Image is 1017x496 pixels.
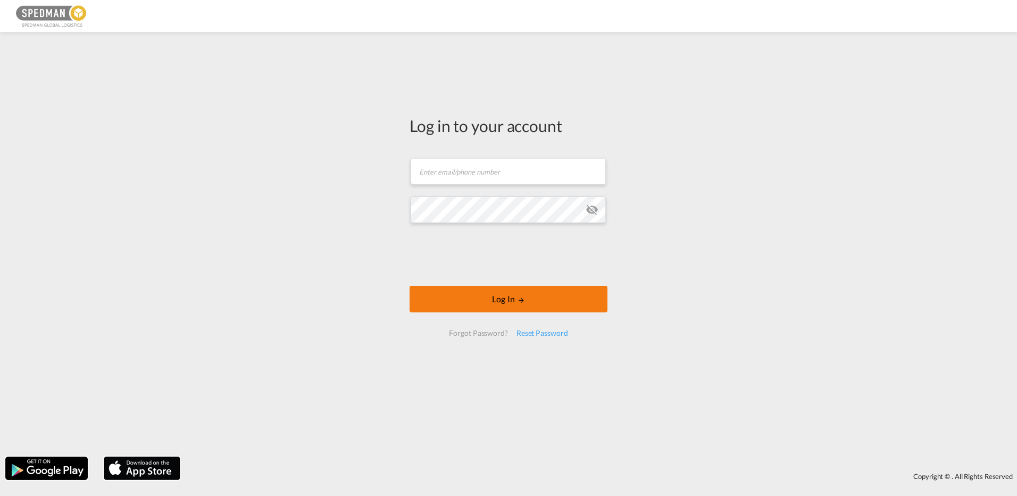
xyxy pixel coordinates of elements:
[410,286,607,312] button: LOGIN
[512,324,572,343] div: Reset Password
[4,456,89,481] img: google.png
[428,234,589,275] iframe: reCAPTCHA
[16,4,88,28] img: c12ca350ff1b11efb6b291369744d907.png
[445,324,512,343] div: Forgot Password?
[586,203,598,216] md-icon: icon-eye-off
[410,114,607,137] div: Log in to your account
[103,456,181,481] img: apple.png
[186,467,1017,485] div: Copyright © . All Rights Reserved
[411,158,606,185] input: Enter email/phone number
